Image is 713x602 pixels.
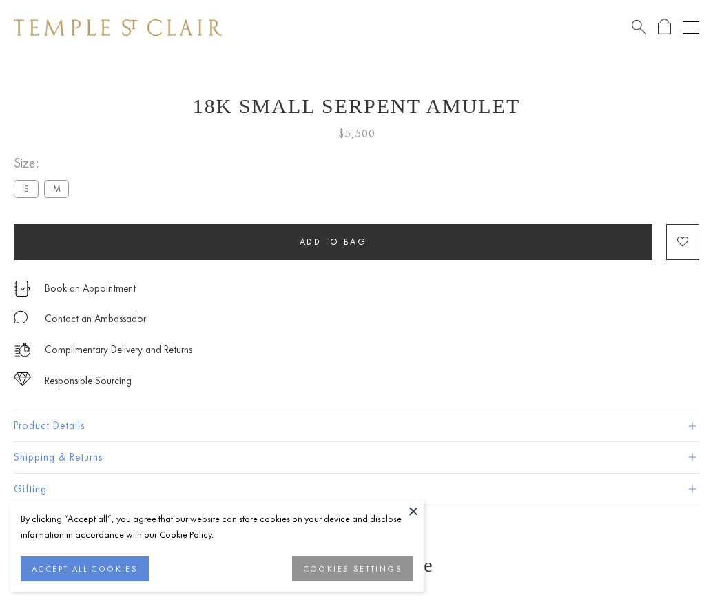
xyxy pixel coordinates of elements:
button: ACCEPT ALL COOKIES [21,556,149,581]
button: Shipping & Returns [14,442,699,473]
a: Open Shopping Bag [658,19,671,36]
p: Complimentary Delivery and Returns [45,341,192,359]
label: S [14,180,39,197]
button: COOKIES SETTINGS [292,556,413,581]
h1: 18K Small Serpent Amulet [14,94,699,118]
button: Product Details [14,410,699,441]
button: Add to bag [14,224,652,260]
span: Size: [14,152,74,174]
img: icon_delivery.svg [14,341,31,359]
div: Contact an Ambassador [45,310,146,328]
div: By clicking “Accept all”, you agree that our website can store cookies on your device and disclos... [21,511,413,543]
img: MessageIcon-01_2.svg [14,310,28,324]
a: Book an Appointment [45,281,136,296]
span: Add to bag [300,236,367,248]
label: M [44,180,69,197]
div: Responsible Sourcing [45,372,132,390]
button: Gifting [14,474,699,505]
a: Search [632,19,646,36]
img: icon_appointment.svg [14,281,30,297]
img: icon_sourcing.svg [14,372,31,386]
span: $5,500 [338,125,375,143]
button: Open navigation [683,19,699,36]
img: Temple St. Clair [14,19,222,36]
